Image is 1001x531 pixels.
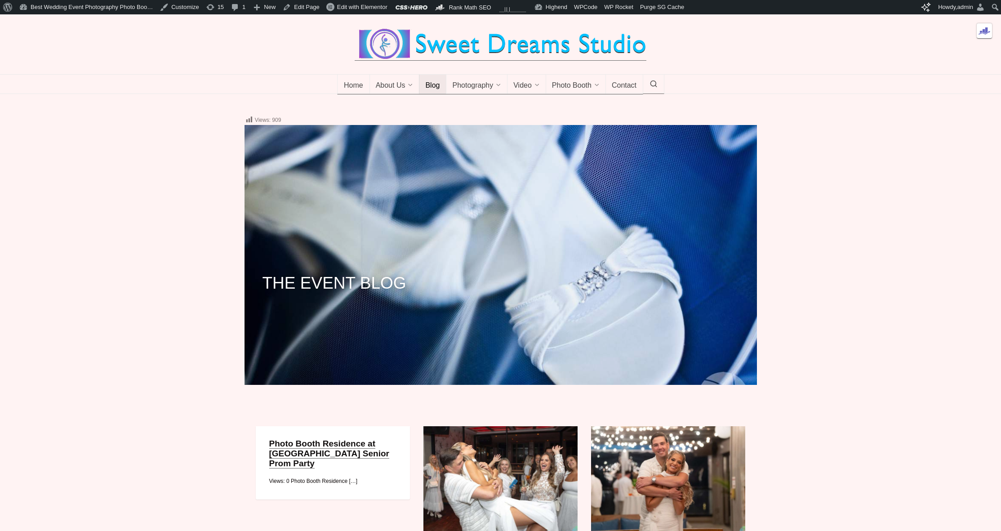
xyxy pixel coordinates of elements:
[425,81,440,90] span: Blog
[337,75,370,94] a: Home
[509,7,510,12] span: 1 post view
[513,81,532,90] span: Video
[605,75,643,94] a: Contact
[376,81,405,90] span: About Us
[245,260,757,288] div: THE EVENT BLOG
[269,439,389,469] a: Photo Booth Residence at [GEOGRAPHIC_DATA] Senior Prom Party
[355,28,646,60] img: Best Wedding Event Photography Photo Booth Videography NJ NY
[255,117,271,123] span: Views:
[957,4,973,10] span: admin
[449,4,491,11] span: Rank Math SEO
[369,75,420,94] a: About Us
[419,75,446,94] a: Blog
[269,476,396,486] div: Views: 0 Photo Booth Residence […]
[446,75,507,94] a: Photography
[507,75,546,94] a: Video
[612,81,636,90] span: Contact
[337,4,387,10] span: Edit with Elementor
[272,117,281,123] span: 909
[552,81,592,90] span: Photo Booth
[452,81,493,90] span: Photography
[546,75,606,94] a: Photo Booth
[344,81,363,90] span: Home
